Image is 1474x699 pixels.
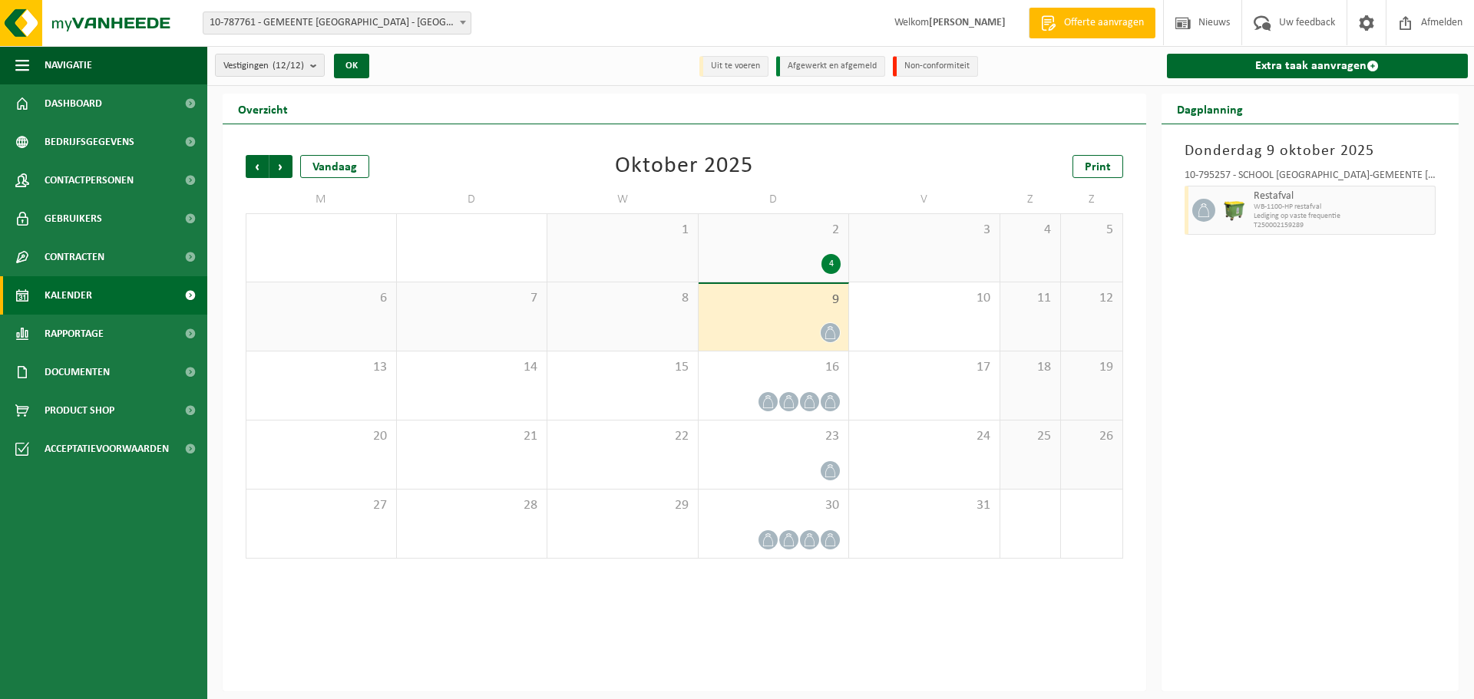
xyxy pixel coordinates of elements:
[555,222,690,239] span: 1
[1069,359,1114,376] span: 19
[547,186,699,213] td: W
[857,222,992,239] span: 3
[45,238,104,276] span: Contracten
[45,123,134,161] span: Bedrijfsgegevens
[45,199,102,238] span: Gebruikers
[555,497,690,514] span: 29
[254,290,388,307] span: 6
[45,46,92,84] span: Navigatie
[821,254,841,274] div: 4
[45,430,169,468] span: Acceptatievoorwaarden
[397,186,548,213] td: D
[405,497,540,514] span: 28
[1008,428,1053,445] span: 25
[1008,359,1053,376] span: 18
[857,428,992,445] span: 24
[203,12,471,34] span: 10-787761 - GEMEENTE ROOSDAAL - ROOSDAAL
[1061,186,1122,213] td: Z
[269,155,292,178] span: Volgende
[405,428,540,445] span: 21
[45,161,134,199] span: Contactpersonen
[706,222,841,239] span: 2
[223,94,303,124] h2: Overzicht
[1254,212,1432,221] span: Lediging op vaste frequentie
[699,186,850,213] td: D
[857,497,992,514] span: 31
[1008,222,1053,239] span: 4
[254,428,388,445] span: 20
[300,155,369,178] div: Vandaag
[555,428,690,445] span: 22
[706,428,841,445] span: 23
[45,315,104,353] span: Rapportage
[254,359,388,376] span: 13
[706,497,841,514] span: 30
[1085,161,1111,173] span: Print
[1254,221,1432,230] span: T250002159289
[1185,170,1436,186] div: 10-795257 - SCHOOL [GEOGRAPHIC_DATA]-GEMEENTE [GEOGRAPHIC_DATA] - [GEOGRAPHIC_DATA]
[1254,190,1432,203] span: Restafval
[203,12,471,35] span: 10-787761 - GEMEENTE ROOSDAAL - ROOSDAAL
[1069,290,1114,307] span: 12
[246,155,269,178] span: Vorige
[223,54,304,77] span: Vestigingen
[1167,54,1469,78] a: Extra taak aanvragen
[1185,140,1436,163] h3: Donderdag 9 oktober 2025
[857,290,992,307] span: 10
[849,186,1000,213] td: V
[615,155,753,178] div: Oktober 2025
[246,186,397,213] td: M
[857,359,992,376] span: 17
[1008,290,1053,307] span: 11
[1162,94,1258,124] h2: Dagplanning
[706,292,841,308] span: 9
[555,290,690,307] span: 8
[45,276,92,315] span: Kalender
[1029,8,1155,38] a: Offerte aanvragen
[1254,203,1432,212] span: WB-1100-HP restafval
[334,54,369,78] button: OK
[776,56,885,77] li: Afgewerkt en afgemeld
[1223,199,1246,222] img: WB-1100-HPE-GN-50
[1000,186,1062,213] td: Z
[1060,15,1148,31] span: Offerte aanvragen
[45,353,110,391] span: Documenten
[893,56,978,77] li: Non-conformiteit
[699,56,768,77] li: Uit te voeren
[929,17,1006,28] strong: [PERSON_NAME]
[1072,155,1123,178] a: Print
[405,359,540,376] span: 14
[1069,428,1114,445] span: 26
[45,84,102,123] span: Dashboard
[1069,222,1114,239] span: 5
[273,61,304,71] count: (12/12)
[215,54,325,77] button: Vestigingen(12/12)
[555,359,690,376] span: 15
[405,290,540,307] span: 7
[45,391,114,430] span: Product Shop
[706,359,841,376] span: 16
[254,497,388,514] span: 27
